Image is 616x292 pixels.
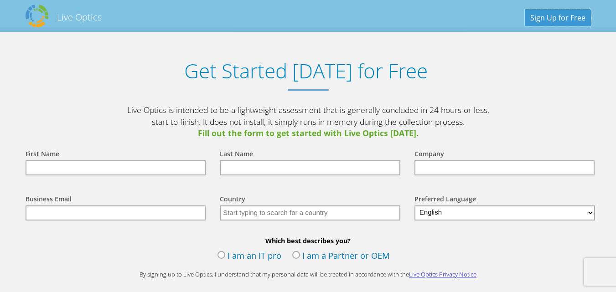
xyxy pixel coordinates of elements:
label: First Name [26,149,59,160]
input: Start typing to search for a country [220,205,400,220]
label: Business Email [26,195,72,205]
label: Preferred Language [414,195,476,205]
img: Dell Dpack [26,5,48,27]
h1: Get Started [DATE] for Free [16,59,595,82]
label: I am an IT pro [217,250,281,263]
a: Live Optics Privacy Notice [409,270,476,278]
span: Fill out the form to get started with Live Optics [DATE]. [126,128,491,139]
label: Last Name [220,149,253,160]
label: Company [414,149,444,160]
p: By signing up to Live Optics, I understand that my personal data will be treated in accordance wi... [126,270,491,279]
b: Which best describes you? [16,236,600,245]
a: Sign Up for Free [525,9,591,26]
label: I am a Partner or OEM [292,250,390,263]
h2: Live Optics [57,11,102,23]
p: Live Optics is intended to be a lightweight assessment that is generally concluded in 24 hours or... [126,104,491,139]
label: Country [220,195,245,205]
